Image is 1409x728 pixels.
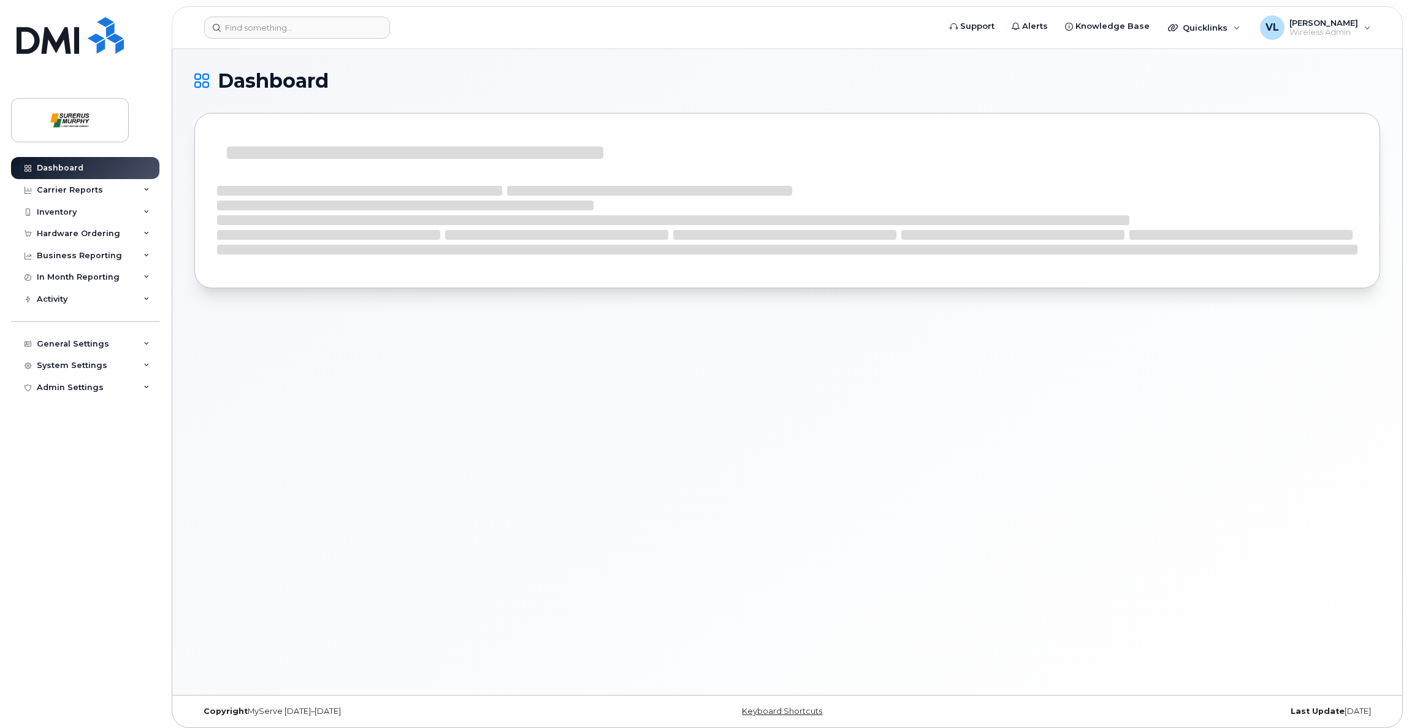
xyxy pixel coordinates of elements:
div: MyServe [DATE]–[DATE] [194,707,590,716]
strong: Last Update [1291,707,1345,716]
span: Dashboard [218,72,329,90]
strong: Copyright [204,707,248,716]
div: [DATE] [985,707,1380,716]
a: Keyboard Shortcuts [742,707,822,716]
